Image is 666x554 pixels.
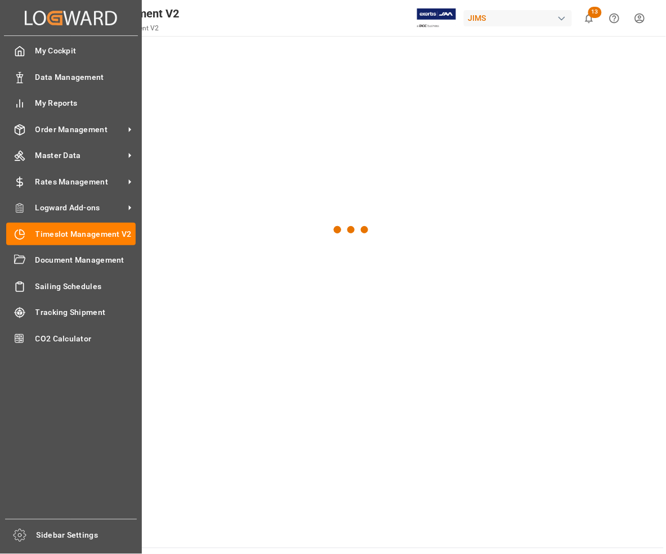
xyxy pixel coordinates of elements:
[6,275,136,297] a: Sailing Schedules
[6,40,136,62] a: My Cockpit
[6,301,136,323] a: Tracking Shipment
[6,249,136,271] a: Document Management
[35,254,136,266] span: Document Management
[464,7,576,29] button: JIMS
[576,6,602,31] button: show 13 new notifications
[35,333,136,345] span: CO2 Calculator
[602,6,627,31] button: Help Center
[37,530,137,542] span: Sidebar Settings
[588,7,602,18] span: 13
[35,124,124,136] span: Order Management
[35,97,136,109] span: My Reports
[35,176,124,188] span: Rates Management
[35,228,136,240] span: Timeslot Management V2
[6,223,136,245] a: Timeslot Management V2
[464,10,572,26] div: JIMS
[35,45,136,57] span: My Cockpit
[35,150,124,161] span: Master Data
[35,281,136,292] span: Sailing Schedules
[35,71,136,83] span: Data Management
[6,92,136,114] a: My Reports
[35,307,136,318] span: Tracking Shipment
[417,8,456,28] img: Exertis%20JAM%20-%20Email%20Logo.jpg_1722504956.jpg
[6,66,136,88] a: Data Management
[35,202,124,214] span: Logward Add-ons
[6,327,136,349] a: CO2 Calculator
